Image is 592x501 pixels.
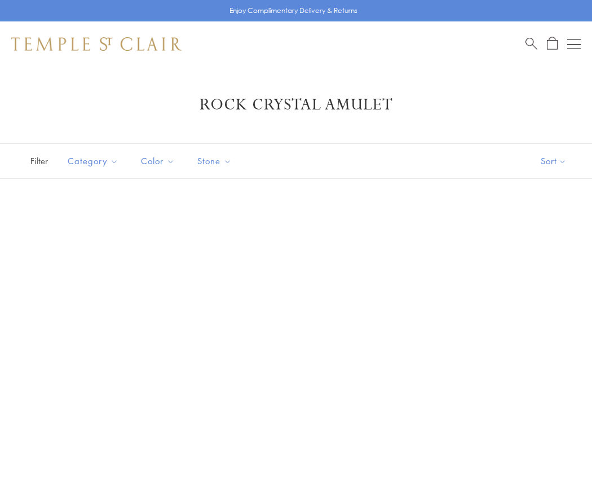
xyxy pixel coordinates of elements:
[62,154,127,168] span: Category
[28,95,564,115] h1: Rock Crystal Amulet
[547,37,558,51] a: Open Shopping Bag
[189,148,240,174] button: Stone
[11,37,182,51] img: Temple St. Clair
[192,154,240,168] span: Stone
[515,144,592,178] button: Show sort by
[132,148,183,174] button: Color
[59,148,127,174] button: Category
[525,37,537,51] a: Search
[567,37,581,51] button: Open navigation
[229,5,357,16] p: Enjoy Complimentary Delivery & Returns
[135,154,183,168] span: Color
